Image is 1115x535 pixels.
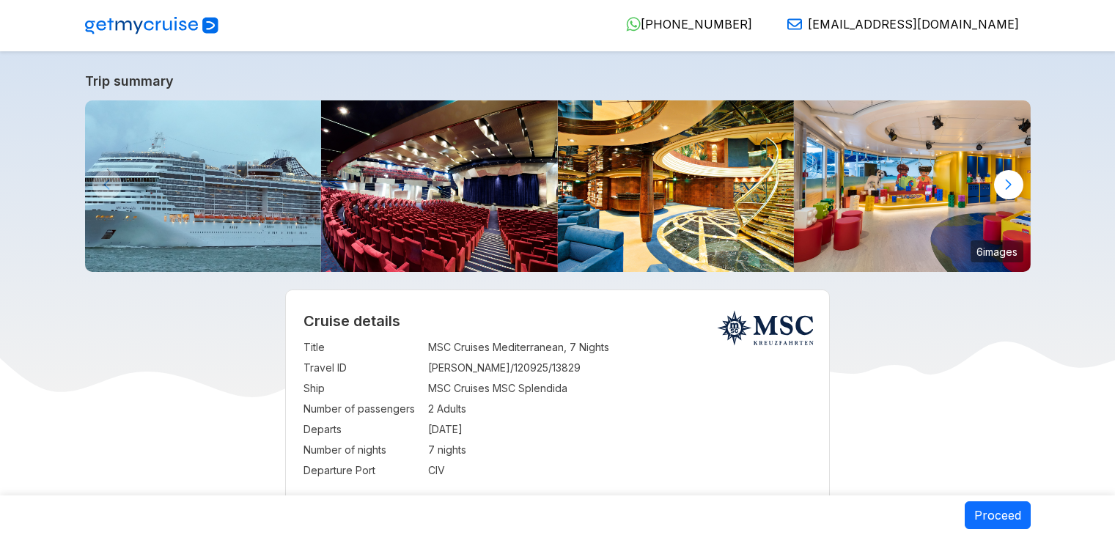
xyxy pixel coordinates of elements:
[626,17,641,32] img: WhatsApp
[614,17,752,32] a: [PHONE_NUMBER]
[321,100,558,272] img: sp_public_area_the_strand_theatre_01.jpg
[421,378,428,399] td: :
[794,100,1031,272] img: sp_public_area_lego_club_03.jpg
[428,440,812,460] td: 7 nights
[303,399,421,419] td: Number of passengers
[303,440,421,460] td: Number of nights
[421,399,428,419] td: :
[85,73,1031,89] a: Trip summary
[303,337,421,358] td: Title
[303,378,421,399] td: Ship
[303,358,421,378] td: Travel ID
[428,358,812,378] td: [PERSON_NAME]/120925/13829
[303,312,812,330] h2: Cruise details
[303,419,421,440] td: Departs
[421,460,428,481] td: :
[421,358,428,378] td: :
[808,17,1019,32] span: [EMAIL_ADDRESS][DOMAIN_NAME]
[421,440,428,460] td: :
[428,399,812,419] td: 2 Adults
[428,378,812,399] td: MSC Cruises MSC Splendida
[303,460,421,481] td: Departure Port
[421,419,428,440] td: :
[971,240,1023,262] small: 6 images
[428,419,812,440] td: [DATE]
[558,100,795,272] img: sp_public_area_yc_concierge_reception_04.jpg
[787,17,802,32] img: Email
[421,337,428,358] td: :
[776,17,1019,32] a: [EMAIL_ADDRESS][DOMAIN_NAME]
[428,460,812,481] td: CIV
[965,501,1031,529] button: Proceed
[85,100,322,272] img: MSC_SPLENDIDA_%2820037774212%29.jpg
[428,337,812,358] td: MSC Cruises Mediterranean, 7 Nights
[641,17,752,32] span: [PHONE_NUMBER]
